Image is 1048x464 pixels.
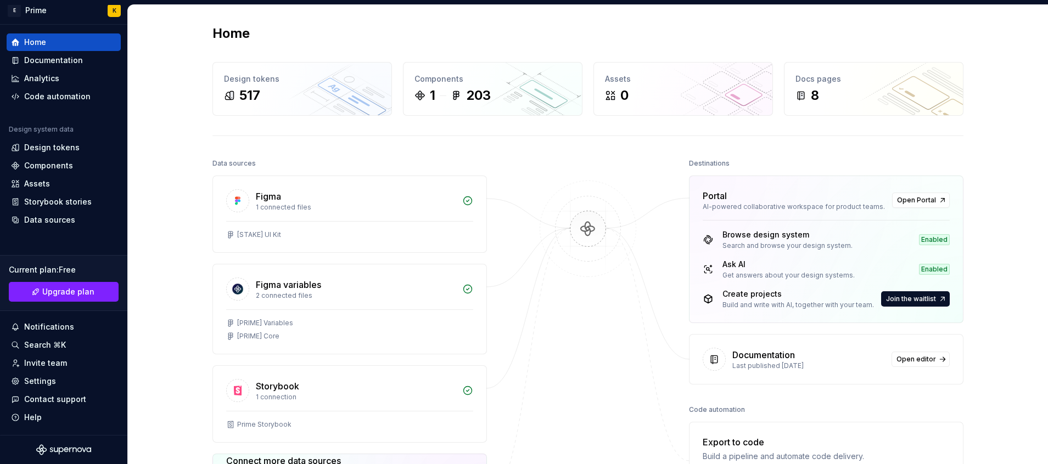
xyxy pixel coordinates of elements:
a: Open Portal [892,193,950,208]
a: Home [7,33,121,51]
button: Help [7,409,121,426]
div: 0 [620,87,629,104]
span: Open Portal [897,196,936,205]
button: Join the waitlist [881,291,950,307]
div: Build a pipeline and automate code delivery. [703,451,864,462]
div: Invite team [24,358,67,369]
div: Export to code [703,435,864,449]
div: Assets [605,73,761,84]
div: Destinations [689,156,730,171]
a: Open editor [892,352,950,367]
div: Contact support [24,394,86,405]
div: Prime Storybook [237,420,292,429]
div: Documentation [732,348,795,361]
div: Storybook [256,380,299,393]
svg: Supernova Logo [36,444,91,455]
div: 1 connected files [256,203,456,212]
div: 203 [466,87,491,104]
div: [STAKE] UI Kit [237,230,281,239]
a: Assets0 [593,62,773,116]
div: Build and write with AI, together with your team. [722,301,874,309]
a: Figma1 connected files[STAKE] UI Kit [212,176,487,253]
div: Last published [DATE] [732,361,885,370]
a: Docs pages8 [784,62,963,116]
button: Upgrade plan [9,282,119,302]
div: E [8,4,21,17]
div: 1 connection [256,393,456,401]
div: K [113,6,116,15]
div: Code automation [689,402,745,417]
div: Assets [24,178,50,189]
div: Settings [24,376,56,387]
div: Prime [25,5,47,16]
div: Portal [703,189,727,202]
div: Documentation [24,55,83,66]
div: 517 [239,87,260,104]
div: Docs pages [795,73,952,84]
a: Data sources [7,211,121,229]
div: Storybook stories [24,196,92,207]
div: Enabled [919,234,950,245]
div: Notifications [24,321,74,332]
div: Search ⌘K [24,339,66,350]
a: Design tokens517 [212,62,392,116]
div: Browse design system [722,229,853,240]
button: Contact support [7,391,121,408]
div: Enabled [919,264,950,275]
div: Search and browse your design system. [722,241,853,250]
div: Current plan : Free [9,264,119,275]
a: Analytics [7,70,121,87]
div: AI-powered collaborative workspace for product teams. [703,202,886,211]
a: Code automation [7,88,121,105]
a: Assets [7,175,121,193]
span: Join the waitlist [886,295,936,303]
div: Data sources [212,156,256,171]
div: [PRIME] Variables [237,319,293,327]
a: Figma variables2 connected files[PRIME] Variables[PRIME] Core [212,264,487,354]
a: Documentation [7,52,121,69]
div: 2 connected files [256,291,456,300]
span: Upgrade plan [42,286,94,297]
a: Invite team [7,354,121,372]
button: Search ⌘K [7,336,121,354]
div: Components [414,73,571,84]
div: [PRIME] Core [237,332,279,341]
div: Create projects [722,288,874,299]
div: Help [24,412,42,423]
div: Design system data [9,125,74,134]
a: Storybook stories [7,193,121,211]
h2: Home [212,25,250,42]
div: Figma variables [256,278,321,291]
a: Design tokens [7,139,121,156]
a: Components [7,157,121,174]
div: Figma [256,190,281,203]
div: 8 [811,87,819,104]
div: Components [24,160,73,171]
a: Components1203 [403,62,582,116]
div: Get answers about your design systems. [722,271,855,280]
div: Home [24,37,46,48]
div: Design tokens [24,142,80,153]
div: Data sources [24,214,75,225]
div: Ask AI [722,259,855,270]
a: Settings [7,372,121,390]
button: Notifications [7,318,121,336]
div: Analytics [24,73,59,84]
div: Code automation [24,91,91,102]
div: 1 [430,87,435,104]
a: Storybook1 connectionPrime Storybook [212,365,487,443]
span: Open editor [896,355,936,364]
div: Design tokens [224,73,380,84]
